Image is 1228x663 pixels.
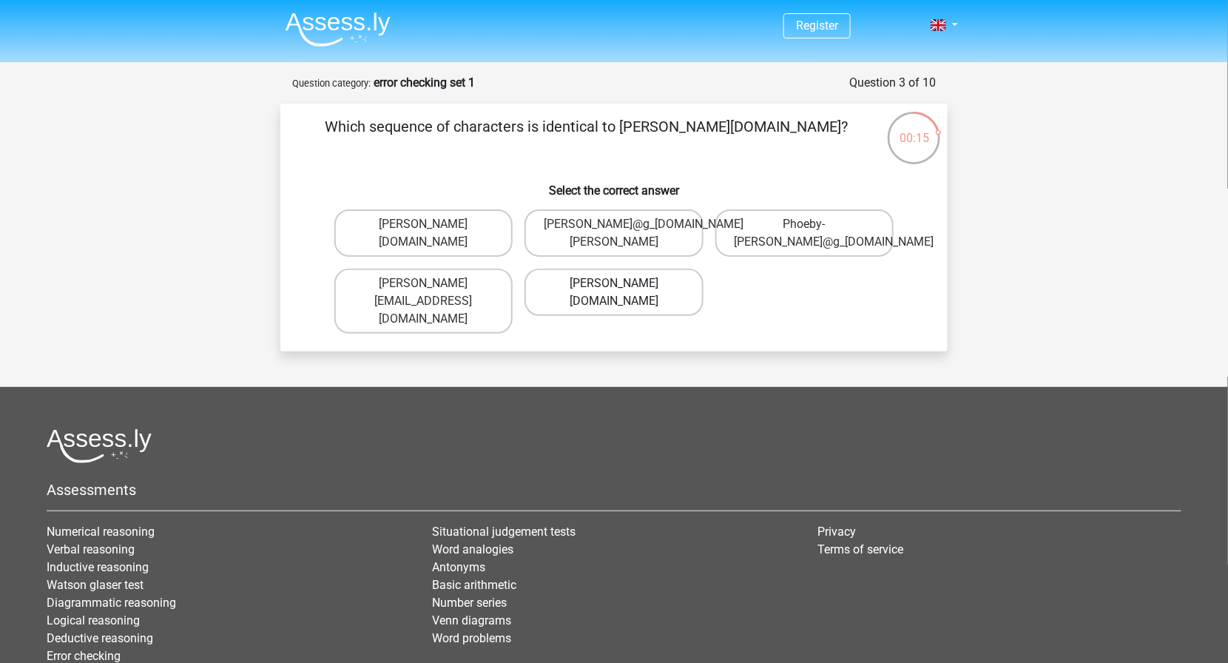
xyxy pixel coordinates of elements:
label: [PERSON_NAME][EMAIL_ADDRESS][DOMAIN_NAME] [334,269,513,334]
a: Number series [432,596,507,610]
div: 00:15 [886,110,942,147]
a: Word problems [432,631,511,645]
h6: Select the correct answer [304,172,924,198]
img: Assessly logo [47,428,152,463]
label: [PERSON_NAME][DOMAIN_NAME] [334,209,513,257]
a: Logical reasoning [47,613,140,627]
a: Antonyms [432,560,485,574]
a: Verbal reasoning [47,542,135,556]
img: Assessly [286,12,391,47]
a: Inductive reasoning [47,560,149,574]
a: Word analogies [432,542,513,556]
small: Question category: [292,78,371,89]
label: Phoeby-[PERSON_NAME]@g_[DOMAIN_NAME] [715,209,894,257]
label: [PERSON_NAME][DOMAIN_NAME] [524,269,703,316]
h5: Assessments [47,481,1181,499]
strong: error checking set 1 [374,75,475,90]
a: Basic arithmetic [432,578,516,592]
label: [PERSON_NAME]@g_[DOMAIN_NAME][PERSON_NAME] [524,209,703,257]
a: Venn diagrams [432,613,511,627]
a: Watson glaser test [47,578,144,592]
a: Privacy [818,525,857,539]
p: Which sequence of characters is identical to [PERSON_NAME][DOMAIN_NAME]? [304,115,868,160]
a: Error checking [47,649,121,663]
a: Numerical reasoning [47,525,155,539]
a: Terms of service [818,542,904,556]
a: Diagrammatic reasoning [47,596,176,610]
div: Question 3 of 10 [849,74,936,92]
a: Register [796,18,838,33]
a: Deductive reasoning [47,631,153,645]
a: Situational judgement tests [432,525,576,539]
